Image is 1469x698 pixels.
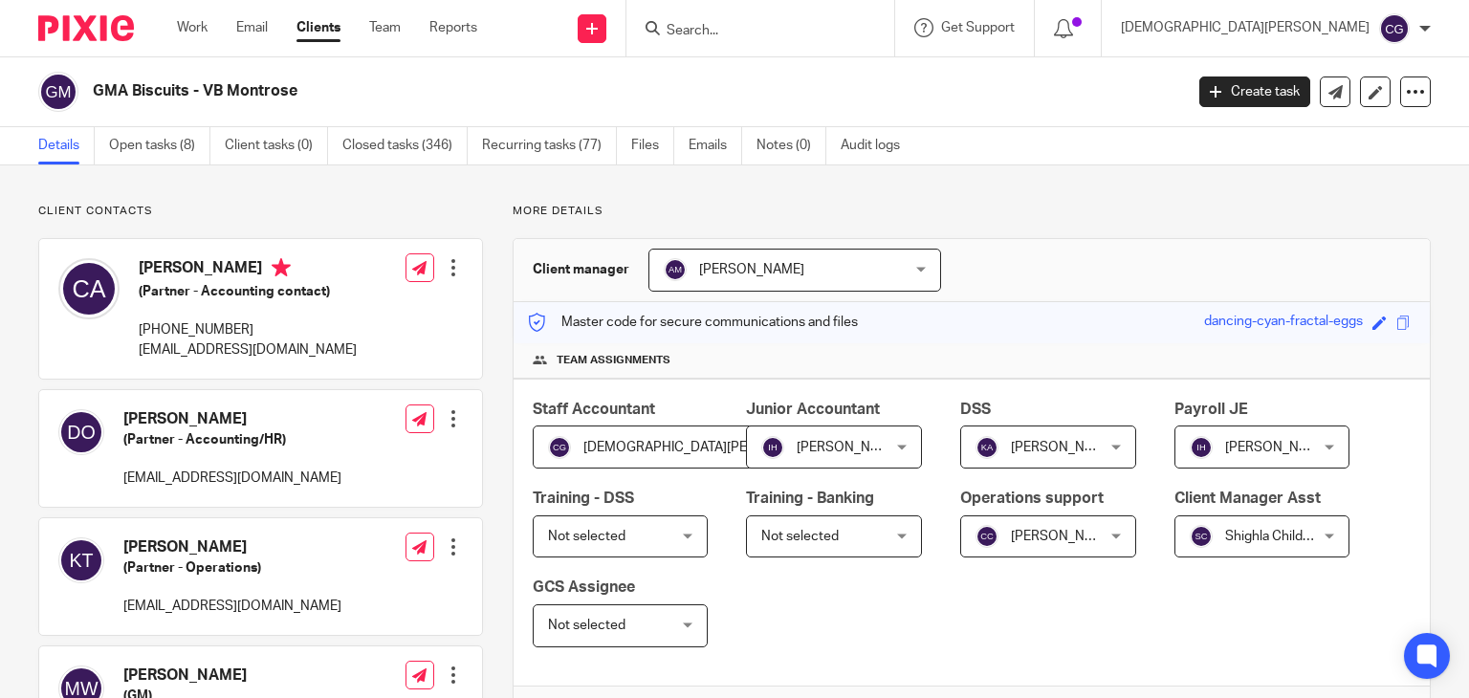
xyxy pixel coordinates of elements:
span: Operations support [960,491,1104,506]
a: Audit logs [841,127,914,164]
a: Client tasks (0) [225,127,328,164]
span: Training - DSS [533,491,634,506]
img: Pixie [38,15,134,41]
img: svg%3E [976,525,998,548]
h2: GMA Biscuits - VB Montrose [93,81,955,101]
h4: [PERSON_NAME] [123,665,341,686]
h4: [PERSON_NAME] [123,409,341,429]
a: Email [236,18,268,37]
a: Files [631,127,674,164]
img: svg%3E [976,436,998,459]
img: svg%3E [761,436,784,459]
img: svg%3E [58,537,104,583]
span: Training - Banking [746,491,874,506]
span: [PERSON_NAME] [1011,441,1116,454]
div: dancing-cyan-fractal-eggs [1204,312,1363,334]
span: [DEMOGRAPHIC_DATA][PERSON_NAME] [583,441,832,454]
span: DSS [960,402,991,417]
p: More details [513,204,1431,219]
p: [DEMOGRAPHIC_DATA][PERSON_NAME] [1121,18,1370,37]
a: Notes (0) [756,127,826,164]
img: svg%3E [1190,436,1213,459]
a: Reports [429,18,477,37]
span: Client Manager Asst [1174,491,1321,506]
span: [PERSON_NAME] [1011,530,1116,543]
p: [EMAIL_ADDRESS][DOMAIN_NAME] [123,597,341,616]
a: Recurring tasks (77) [482,127,617,164]
span: Payroll JE [1174,402,1248,417]
span: [PERSON_NAME] [797,441,902,454]
a: Open tasks (8) [109,127,210,164]
img: svg%3E [664,258,687,281]
p: Client contacts [38,204,483,219]
p: [EMAIL_ADDRESS][DOMAIN_NAME] [123,469,341,488]
h5: (Partner - Accounting/HR) [123,430,341,449]
a: Work [177,18,208,37]
img: svg%3E [1379,13,1410,44]
h5: (Partner - Accounting contact) [139,282,357,301]
a: Clients [296,18,340,37]
span: Shighla Childers [1225,530,1322,543]
span: Not selected [548,619,625,632]
span: GCS Assignee [533,579,635,595]
a: Closed tasks (346) [342,127,468,164]
img: svg%3E [58,409,104,455]
p: [EMAIL_ADDRESS][DOMAIN_NAME] [139,340,357,360]
img: svg%3E [548,436,571,459]
h4: [PERSON_NAME] [139,258,357,282]
span: Junior Accountant [746,402,880,417]
a: Details [38,127,95,164]
i: Primary [272,258,291,277]
a: Emails [689,127,742,164]
span: [PERSON_NAME] [1225,441,1330,454]
span: [PERSON_NAME] [699,263,804,276]
p: [PHONE_NUMBER] [139,320,357,339]
h5: (Partner - Operations) [123,558,341,578]
span: Not selected [761,530,839,543]
h3: Client manager [533,260,629,279]
input: Search [665,23,837,40]
span: Team assignments [557,353,670,368]
span: Get Support [941,21,1015,34]
h4: [PERSON_NAME] [123,537,341,557]
a: Create task [1199,76,1310,107]
span: Staff Accountant [533,402,655,417]
img: svg%3E [58,258,120,319]
img: svg%3E [1190,525,1213,548]
p: Master code for secure communications and files [528,313,858,332]
img: svg%3E [38,72,78,112]
span: Not selected [548,530,625,543]
a: Team [369,18,401,37]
